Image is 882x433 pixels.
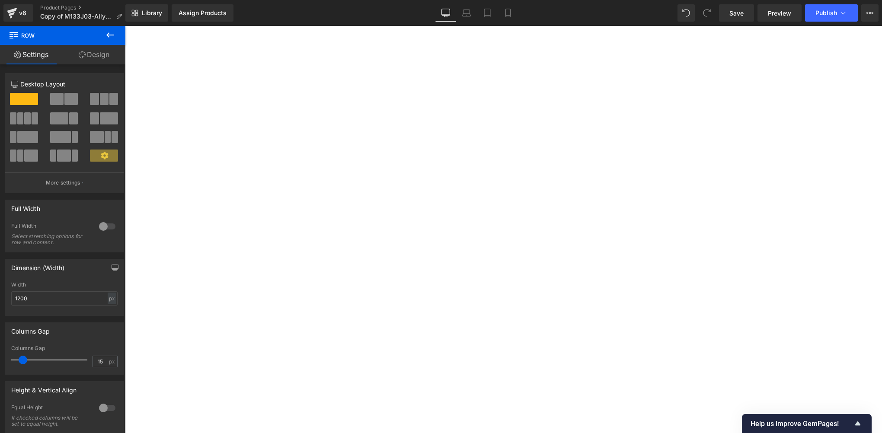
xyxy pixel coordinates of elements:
[11,200,40,212] div: Full Width
[805,4,858,22] button: Publish
[11,382,77,394] div: Height & Vertical Align
[729,9,744,18] span: Save
[768,9,791,18] span: Preview
[5,172,124,193] button: More settings
[677,4,695,22] button: Undo
[11,345,118,351] div: Columns Gap
[40,4,129,11] a: Product Pages
[11,282,118,288] div: Width
[40,13,112,20] span: Copy of M133J03-Allyson
[179,10,227,16] div: Assign Products
[11,80,118,89] p: Desktop Layout
[11,291,118,306] input: auto
[11,323,50,335] div: Columns Gap
[3,4,33,22] a: v6
[751,418,863,429] button: Show survey - Help us improve GemPages!
[11,415,89,427] div: If checked columns will be set to equal height.
[698,4,716,22] button: Redo
[861,4,879,22] button: More
[63,45,125,64] a: Design
[17,7,28,19] div: v6
[11,259,64,271] div: Dimension (Width)
[11,223,90,232] div: Full Width
[108,293,116,304] div: px
[435,4,456,22] a: Desktop
[109,359,116,364] span: px
[815,10,837,16] span: Publish
[751,420,853,428] span: Help us improve GemPages!
[142,9,162,17] span: Library
[757,4,802,22] a: Preview
[477,4,498,22] a: Tablet
[11,404,90,413] div: Equal Height
[9,26,95,45] span: Row
[46,179,80,187] p: More settings
[456,4,477,22] a: Laptop
[11,233,89,245] div: Select stretching options for row and content.
[498,4,518,22] a: Mobile
[125,4,168,22] a: New Library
